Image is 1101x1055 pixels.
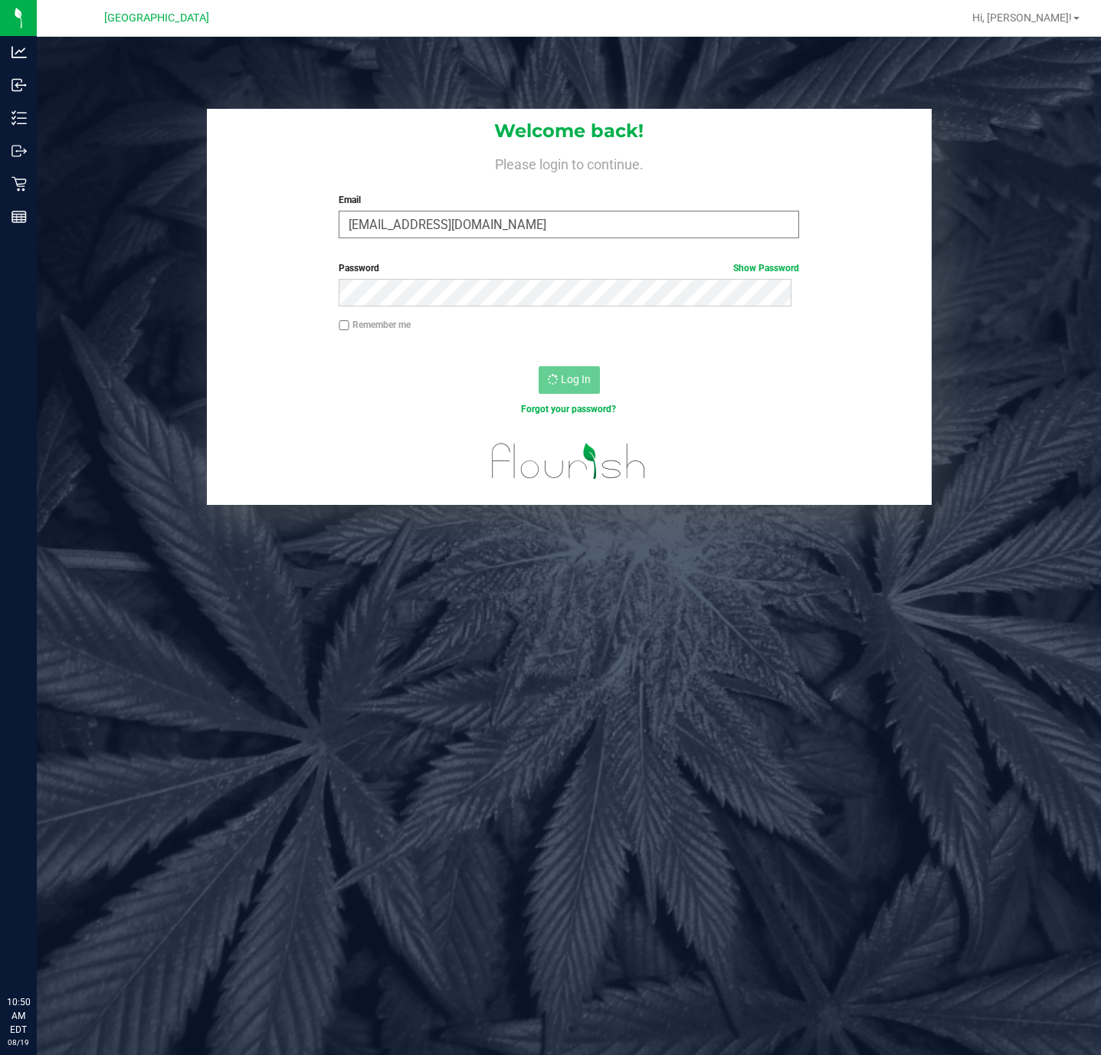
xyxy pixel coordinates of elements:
h4: Please login to continue. [207,153,932,172]
inline-svg: Retail [11,176,27,192]
input: Remember me [339,320,349,331]
span: Log In [561,373,591,385]
span: Password [339,263,379,274]
a: Show Password [733,263,799,274]
inline-svg: Outbound [11,143,27,159]
inline-svg: Analytics [11,44,27,60]
label: Email [339,193,799,207]
p: 08/19 [7,1037,30,1048]
h1: Welcome back! [207,121,932,141]
span: Hi, [PERSON_NAME]! [972,11,1072,24]
inline-svg: Inventory [11,110,27,126]
p: 10:50 AM EDT [7,995,30,1037]
span: [GEOGRAPHIC_DATA] [104,11,209,25]
img: flourish_logo.svg [478,432,660,490]
label: Remember me [339,318,411,332]
a: Forgot your password? [521,404,616,414]
inline-svg: Inbound [11,77,27,93]
button: Log In [539,366,600,394]
inline-svg: Reports [11,209,27,224]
